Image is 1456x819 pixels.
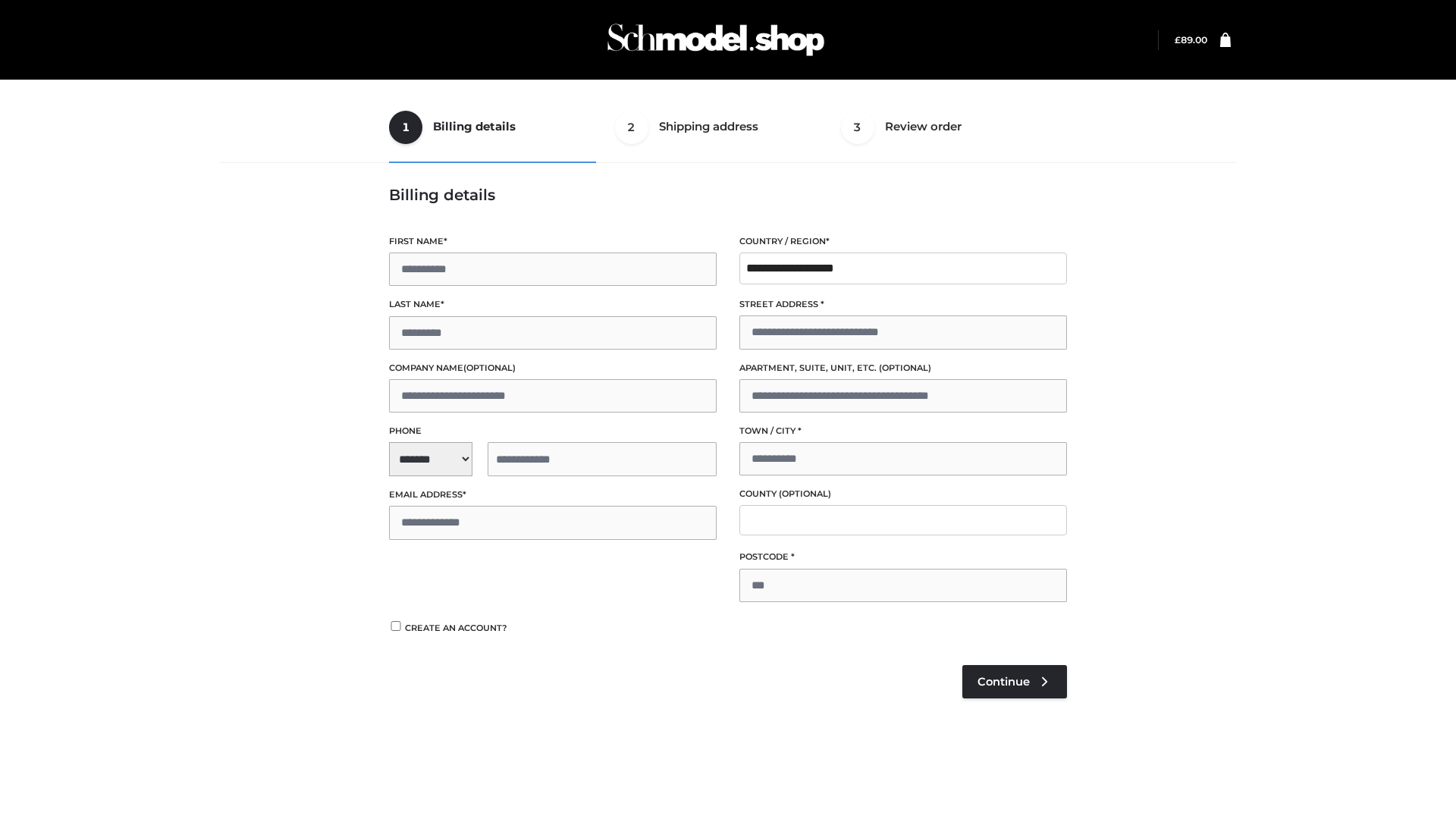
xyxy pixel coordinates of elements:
[739,361,1067,375] label: Apartment, suite, unit, etc.
[739,424,1067,438] label: Town / City
[389,621,403,631] input: Create an account?
[602,10,830,70] img: Schmodel Admin 964
[389,361,717,375] label: Company name
[389,297,717,312] label: Last name
[389,234,717,249] label: First name
[739,297,1067,312] label: Street address
[739,234,1067,249] label: Country / Region
[739,487,1067,501] label: County
[779,488,831,499] span: (optional)
[977,675,1030,689] span: Continue
[389,424,717,438] label: Phone
[405,623,507,633] span: Create an account?
[389,186,1067,204] h3: Billing details
[1175,34,1207,45] a: £89.00
[1175,34,1207,45] bdi: 89.00
[1175,34,1181,45] span: £
[962,665,1067,698] a: Continue
[739,550,1067,564] label: Postcode
[389,488,717,502] label: Email address
[463,362,516,373] span: (optional)
[879,362,931,373] span: (optional)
